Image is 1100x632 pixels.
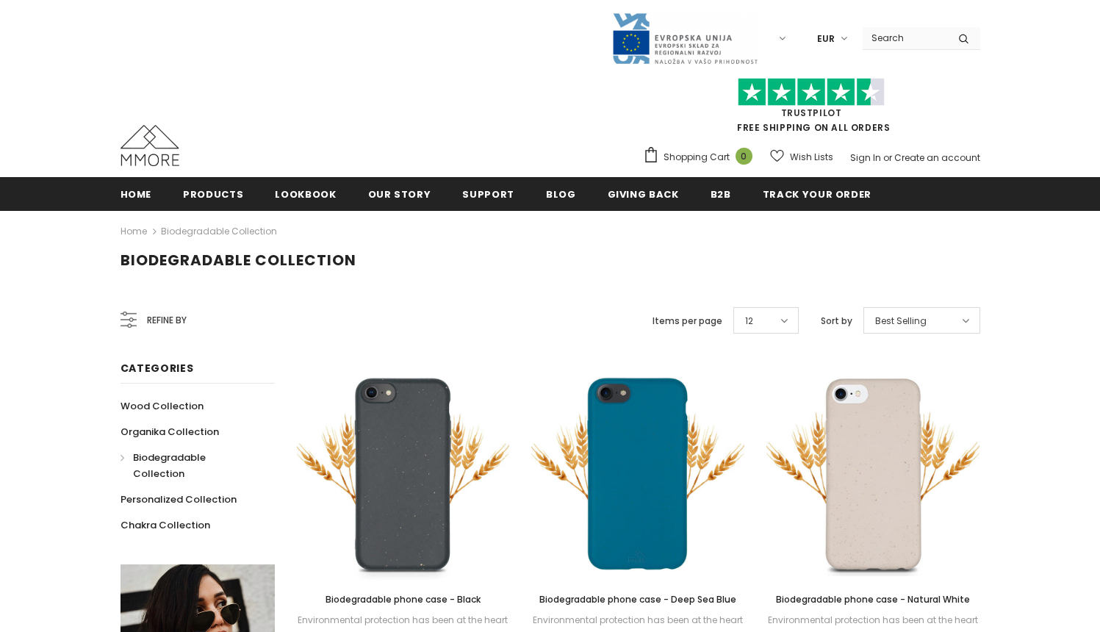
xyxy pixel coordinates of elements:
[608,187,679,201] span: Giving back
[121,393,204,419] a: Wood Collection
[653,314,722,328] label: Items per page
[121,250,356,270] span: Biodegradable Collection
[763,177,871,210] a: Track your order
[745,314,753,328] span: 12
[121,518,210,532] span: Chakra Collection
[643,146,760,168] a: Shopping Cart 0
[781,107,842,119] a: Trustpilot
[161,225,277,237] a: Biodegradable Collection
[462,187,514,201] span: support
[770,144,833,170] a: Wish Lists
[121,445,259,486] a: Biodegradable Collection
[183,187,243,201] span: Products
[875,314,927,328] span: Best Selling
[121,399,204,413] span: Wood Collection
[736,148,752,165] span: 0
[275,177,336,210] a: Lookbook
[738,78,885,107] img: Trust Pilot Stars
[121,492,237,506] span: Personalized Collection
[133,450,206,481] span: Biodegradable Collection
[183,177,243,210] a: Products
[894,151,980,164] a: Create an account
[776,593,970,606] span: Biodegradable phone case - Natural White
[817,32,835,46] span: EUR
[121,223,147,240] a: Home
[546,187,576,201] span: Blog
[821,314,852,328] label: Sort by
[121,187,152,201] span: Home
[611,12,758,65] img: Javni Razpis
[121,425,219,439] span: Organika Collection
[711,187,731,201] span: B2B
[121,125,179,166] img: MMORE Cases
[462,177,514,210] a: support
[643,85,980,134] span: FREE SHIPPING ON ALL ORDERS
[711,177,731,210] a: B2B
[790,150,833,165] span: Wish Lists
[147,312,187,328] span: Refine by
[531,592,744,608] a: Biodegradable phone case - Deep Sea Blue
[664,150,730,165] span: Shopping Cart
[368,187,431,201] span: Our Story
[546,177,576,210] a: Blog
[608,177,679,210] a: Giving back
[611,32,758,44] a: Javni Razpis
[368,177,431,210] a: Our Story
[121,419,219,445] a: Organika Collection
[121,177,152,210] a: Home
[297,592,510,608] a: Biodegradable phone case - Black
[766,592,979,608] a: Biodegradable phone case - Natural White
[863,27,947,49] input: Search Site
[121,512,210,538] a: Chakra Collection
[539,593,736,606] span: Biodegradable phone case - Deep Sea Blue
[850,151,881,164] a: Sign In
[121,486,237,512] a: Personalized Collection
[121,361,194,376] span: Categories
[326,593,481,606] span: Biodegradable phone case - Black
[763,187,871,201] span: Track your order
[883,151,892,164] span: or
[275,187,336,201] span: Lookbook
